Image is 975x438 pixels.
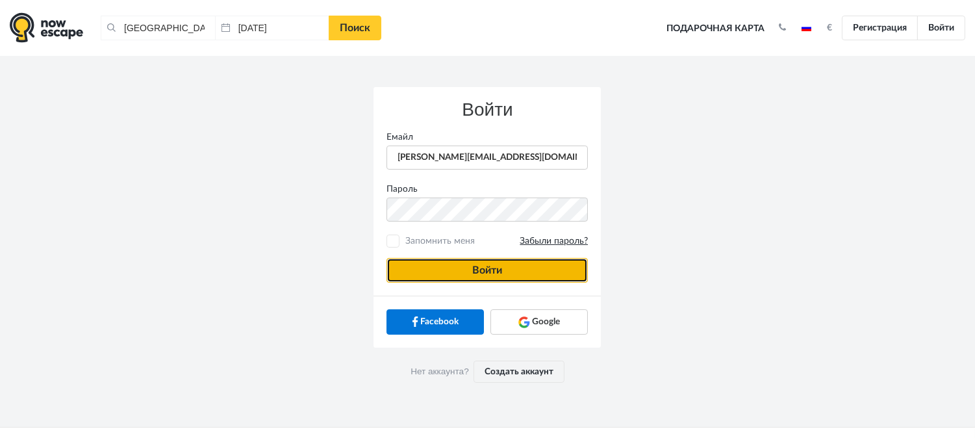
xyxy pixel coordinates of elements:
[10,12,83,43] img: logo
[828,23,833,32] strong: €
[662,14,769,43] a: Подарочная карта
[532,315,560,328] span: Google
[917,16,965,40] a: Войти
[420,315,459,328] span: Facebook
[402,235,588,248] span: Запомнить меня
[842,16,918,40] a: Регистрация
[802,25,811,31] img: ru.jpg
[520,235,588,248] a: Забыли пароль?
[386,309,484,334] a: Facebook
[215,16,329,40] input: Дата
[374,348,601,396] div: Нет аккаунта?
[490,309,588,334] a: Google
[389,237,398,246] input: Запомнить меняЗабыли пароль?
[101,16,215,40] input: Город или название квеста
[377,131,598,144] label: Емайл
[386,100,588,120] h3: Войти
[821,21,839,34] button: €
[386,258,588,283] button: Войти
[329,16,381,40] a: Поиск
[474,361,564,383] a: Создать аккаунт
[377,183,598,196] label: Пароль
